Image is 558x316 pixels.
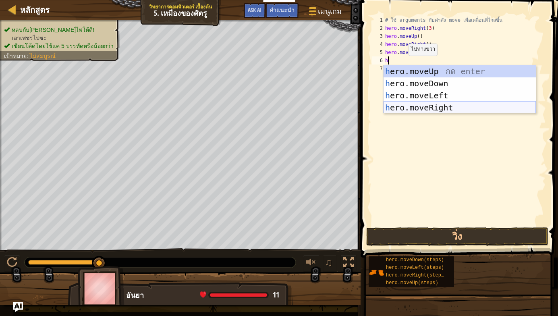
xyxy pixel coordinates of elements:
[16,4,50,15] a: หลักสูตร
[323,255,337,272] button: ♫
[12,43,114,49] span: เขียนโค้ดโดยใช้แค่ 5 บรรทัดหรือน้อยกว่า
[78,266,124,311] img: thang_avatar_frame.png
[27,53,30,59] span: :
[372,40,385,48] div: 4
[372,24,385,32] div: 2
[386,265,444,270] span: hero.moveLeft(steps)
[4,26,114,34] li: หลบกับดักไฟให้ดี!
[4,255,20,272] button: Ctrl + P: Pause
[4,34,114,42] li: เอาเพชรไปซะ
[4,53,27,59] span: เป้าหมาย
[340,255,357,272] button: สลับเป็นเต็มจอ
[273,290,279,300] span: 11
[4,42,114,50] li: เขียนโค้ดโดยใช้แค่ 5 บรรทัดหรือน้อยกว่า
[303,3,346,22] button: เมนูเกม
[386,280,438,286] span: hero.moveUp(steps)
[13,302,23,312] button: Ask AI
[386,257,444,263] span: hero.moveDown(steps)
[372,16,385,24] div: 1
[20,4,50,15] span: หลักสูตร
[372,32,385,40] div: 3
[369,265,384,280] img: portrait.png
[244,3,266,18] button: Ask AI
[318,6,342,17] span: เมนูเกม
[270,6,295,14] span: คำแนะนำ
[372,48,385,56] div: 5
[12,35,47,41] span: เอาเพชรไปซะ
[126,290,285,301] div: อันยา
[386,272,447,278] span: hero.moveRight(steps)
[30,53,56,59] span: ไม่สมบูรณ์
[248,6,261,14] span: Ask AI
[372,56,385,64] div: 6
[12,27,94,33] span: หลบกับ[PERSON_NAME]ไฟให้ดี!
[372,64,385,73] div: 7
[411,46,435,52] code: ไปทางขวา
[366,227,548,246] button: วิ่ง
[200,291,279,299] div: health: 11 / 11
[325,256,333,268] span: ♫
[303,255,319,272] button: ปรับระดับเสียง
